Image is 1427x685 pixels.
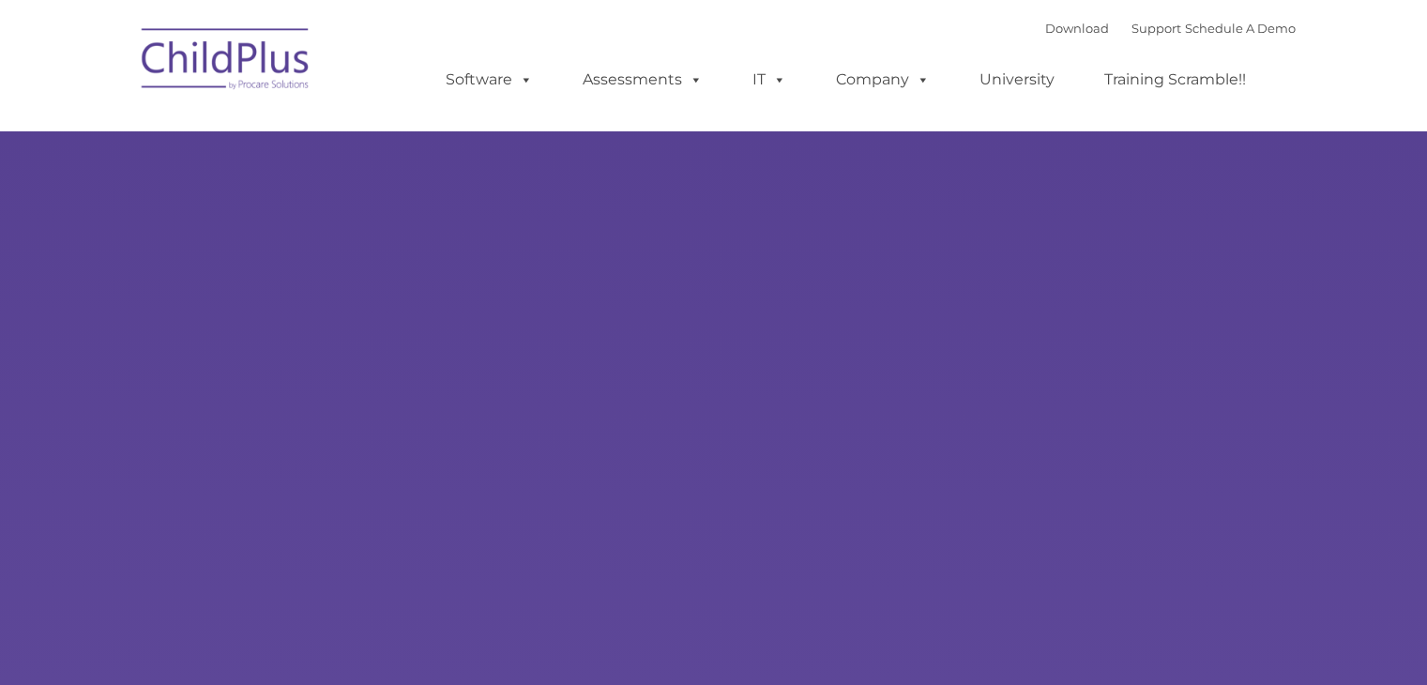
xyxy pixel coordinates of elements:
a: Support [1131,21,1181,36]
a: Company [817,61,949,99]
a: IT [734,61,805,99]
a: Schedule A Demo [1185,21,1296,36]
a: Assessments [564,61,721,99]
a: Software [427,61,552,99]
font: | [1045,21,1296,36]
a: Training Scramble!! [1085,61,1265,99]
a: University [961,61,1073,99]
a: Download [1045,21,1109,36]
img: ChildPlus by Procare Solutions [132,15,320,109]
